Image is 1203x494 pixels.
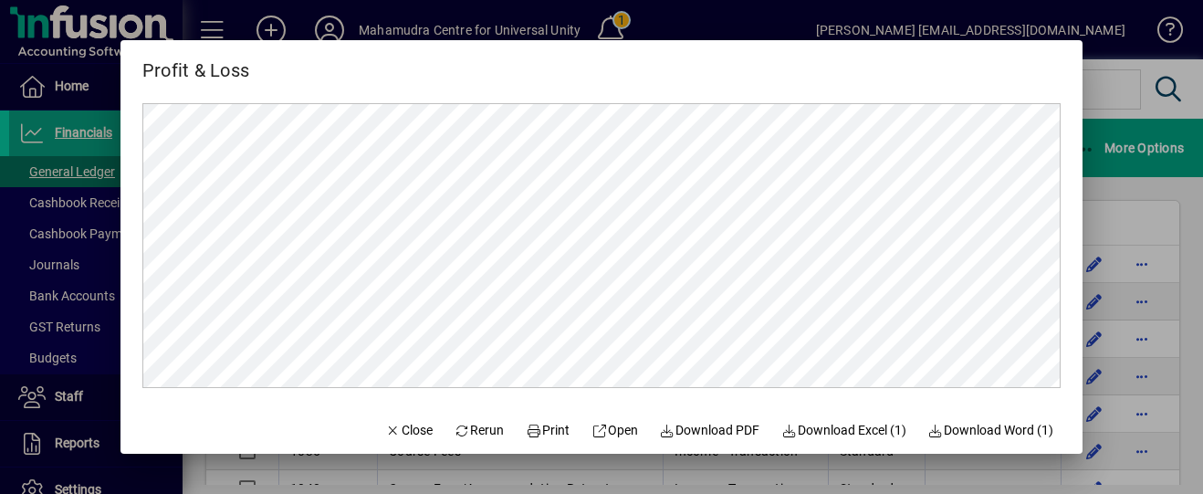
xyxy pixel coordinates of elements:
a: Open [584,414,645,447]
span: Open [591,421,638,440]
button: Download Excel (1) [774,414,914,447]
span: Rerun [455,421,505,440]
span: Print [526,421,570,440]
button: Close [378,414,440,447]
button: Download Word (1) [921,414,1062,447]
span: Download Excel (1) [781,421,906,440]
button: Print [518,414,577,447]
a: Download PDF [653,414,768,447]
span: Download PDF [660,421,760,440]
span: Download Word (1) [928,421,1054,440]
h2: Profit & Loss [120,40,271,85]
span: Close [385,421,433,440]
